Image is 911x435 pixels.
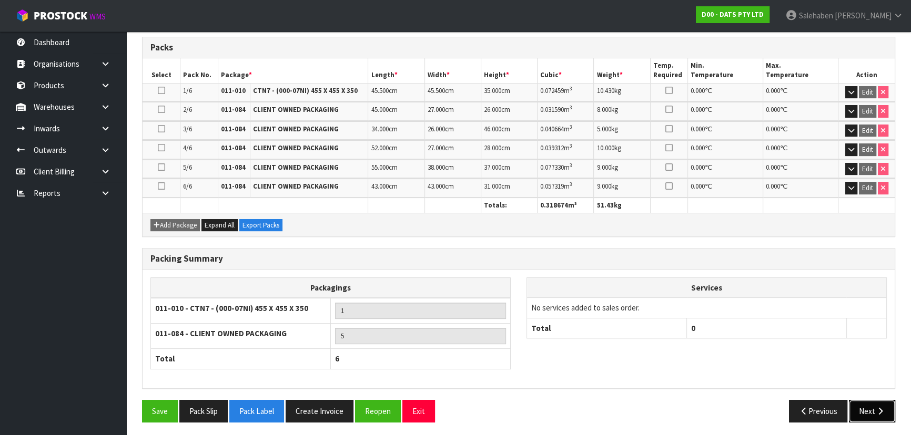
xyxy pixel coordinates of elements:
th: Cubic [538,58,594,83]
sup: 3 [570,181,572,188]
span: 26.000 [428,125,445,133]
button: Create Invoice [286,400,353,422]
td: cm [424,140,481,159]
strong: 011-084 [221,182,246,191]
span: 34.000 [371,125,388,133]
td: m [538,160,594,178]
td: ℃ [688,121,763,140]
td: ℃ [688,160,763,178]
strong: 011-084 - CLIENT OWNED PACKAGING [155,328,287,338]
th: Package [218,58,368,83]
th: Min. Temperature [688,58,763,83]
th: Height [481,58,537,83]
td: m [538,140,594,159]
td: kg [594,121,650,140]
span: 0.000 [691,143,705,152]
span: 46.000 [484,125,501,133]
span: 43.000 [371,182,388,191]
td: cm [368,121,424,140]
span: 0.000 [766,182,780,191]
button: Edit [859,86,876,99]
strong: CTN7 - (000-07NI) 455 X 455 X 350 [253,86,358,95]
span: 0.077330 [540,163,564,172]
h3: Packs [150,43,887,53]
span: 3/6 [183,125,192,133]
th: Max. Temperature [763,58,838,83]
span: 31.000 [484,182,501,191]
td: ℃ [688,179,763,197]
button: Add Package [150,219,200,232]
td: ℃ [688,140,763,159]
td: cm [368,160,424,178]
button: Previous [789,400,848,422]
sup: 3 [570,162,572,169]
span: 52.000 [371,143,388,152]
span: 0.000 [766,86,780,95]
td: No services added to sales order. [527,298,886,318]
span: 6 [335,354,339,364]
span: Expand All [205,221,235,230]
th: Total [527,318,687,338]
button: Reopen [355,400,401,422]
span: 5.000 [596,125,611,133]
button: Edit [859,163,876,175]
td: kg [594,140,650,159]
th: Length [368,58,424,83]
a: D00 - DATS PTY LTD [696,6,770,23]
span: 43.000 [428,182,445,191]
strong: 011-010 [221,86,246,95]
span: 0.031590 [540,105,564,114]
h3: Packing Summary [150,254,887,264]
td: kg [594,160,650,178]
button: Edit [859,125,876,137]
span: 0.000 [691,182,705,191]
td: cm [368,179,424,197]
span: 55.000 [371,163,388,172]
th: Services [527,278,886,298]
td: cm [481,179,537,197]
strong: CLIENT OWNED PACKAGING [253,105,339,114]
small: WMS [89,12,106,22]
span: 28.000 [484,143,501,152]
td: ℃ [763,179,838,197]
span: 0.000 [766,143,780,152]
span: 51.43 [596,201,613,210]
th: Width [424,58,481,83]
td: cm [424,160,481,178]
td: m [538,121,594,140]
td: kg [594,179,650,197]
td: kg [594,102,650,120]
td: m [538,179,594,197]
strong: D00 - DATS PTY LTD [702,10,764,19]
td: cm [481,83,537,101]
span: 45.000 [371,105,388,114]
span: 10.430 [596,86,614,95]
sup: 3 [570,85,572,92]
td: cm [481,121,537,140]
strong: CLIENT OWNED PACKAGING [253,163,339,172]
span: 0.000 [691,86,705,95]
td: cm [424,121,481,140]
span: 0.000 [766,163,780,172]
span: 26.000 [484,105,501,114]
th: Totals: [481,198,537,213]
td: m [538,102,594,120]
span: 1/6 [183,86,192,95]
span: 0.000 [766,125,780,133]
span: [PERSON_NAME] [835,11,892,20]
span: 0.039312 [540,143,564,152]
th: Weight [594,58,650,83]
span: 27.000 [428,105,445,114]
span: ProStock [34,9,87,23]
span: 9.000 [596,163,611,172]
strong: 011-084 [221,143,246,152]
td: m [538,83,594,101]
td: cm [368,140,424,159]
th: Action [838,58,895,83]
td: cm [481,102,537,120]
span: 0 [691,323,695,333]
span: 38.000 [428,163,445,172]
th: Select [143,58,180,83]
th: m³ [538,198,594,213]
th: kg [594,198,650,213]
